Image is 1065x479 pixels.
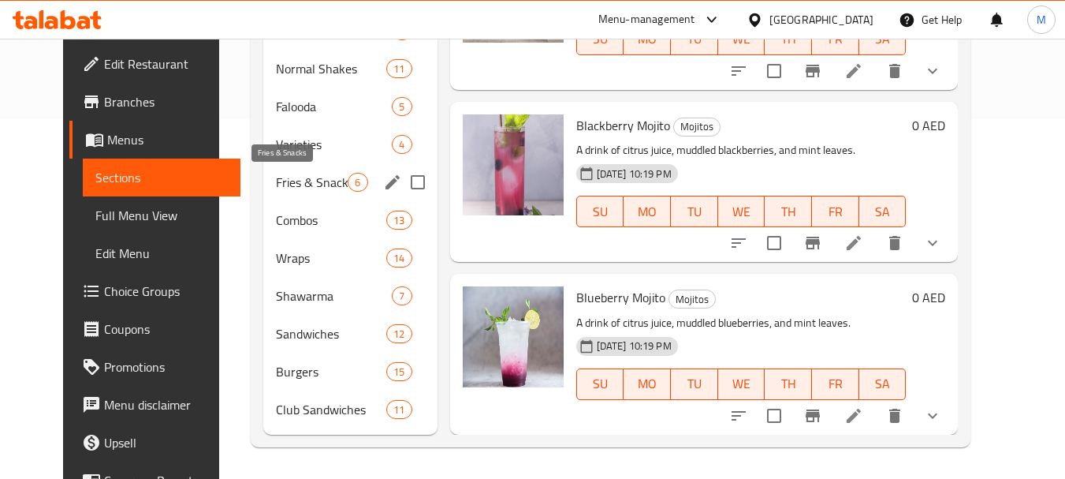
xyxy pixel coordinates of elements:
[276,59,386,78] span: Normal Shakes
[392,135,411,154] div: items
[923,62,942,80] svg: Show Choices
[276,173,348,192] span: Fries & Snacks
[866,200,900,223] span: SA
[69,272,241,310] a: Choice Groups
[630,372,665,395] span: MO
[720,52,758,90] button: sort-choices
[673,118,721,137] div: Mojitos
[276,400,386,419] div: Club Sandwiches
[576,369,624,400] button: SU
[669,290,715,309] span: Mojitos
[104,54,229,73] span: Edit Restaurant
[844,406,863,425] a: Edit menu item
[923,234,942,253] svg: Show Choices
[381,170,404,194] button: edit
[386,362,411,381] div: items
[276,135,392,154] div: Varieties
[914,52,951,90] button: show more
[95,168,229,187] span: Sections
[769,11,873,28] div: [GEOGRAPHIC_DATA]
[724,372,759,395] span: WE
[876,397,914,435] button: delete
[758,54,791,88] span: Select to update
[83,234,241,272] a: Edit Menu
[276,249,386,268] span: Wraps
[263,163,437,201] div: Fries & Snacks6edit
[386,59,411,78] div: items
[624,369,671,400] button: MO
[263,277,437,315] div: Shawarma7
[724,200,759,223] span: WE
[576,196,624,227] button: SU
[576,114,670,137] span: Blackberry Mojito
[876,224,914,262] button: delete
[1037,11,1046,28] span: M
[576,313,907,333] p: A drink of citrus juice, muddled blueberries, and mint leaves.
[95,244,229,263] span: Edit Menu
[598,10,695,29] div: Menu-management
[912,286,945,309] h6: 0 AED
[104,282,229,301] span: Choice Groups
[794,224,832,262] button: Branch-specific-item
[914,224,951,262] button: show more
[923,406,942,425] svg: Show Choices
[818,200,853,223] span: FR
[720,224,758,262] button: sort-choices
[276,97,392,116] span: Falooda
[276,362,386,381] span: Burgers
[69,121,241,159] a: Menus
[590,339,678,354] span: [DATE] 10:19 PM
[718,369,765,400] button: WE
[463,114,564,215] img: Blackberry Mojito
[859,369,907,400] button: SA
[263,391,437,428] div: Club Sandwiches11
[758,226,791,260] span: Select to update
[276,211,386,230] span: Combos
[83,159,241,196] a: Sections
[624,196,671,227] button: MO
[576,286,665,309] span: Blueberry Mojito
[866,372,900,395] span: SA
[630,200,665,223] span: MO
[386,324,411,343] div: items
[83,196,241,234] a: Full Menu View
[69,424,241,462] a: Upsell
[387,327,411,342] span: 12
[876,52,914,90] button: delete
[263,239,437,277] div: Wraps14
[818,372,853,395] span: FR
[386,211,411,230] div: items
[69,45,241,83] a: Edit Restaurant
[677,200,712,223] span: TU
[104,433,229,452] span: Upsell
[718,196,765,227] button: WE
[583,372,618,395] span: SU
[392,97,411,116] div: items
[263,353,437,391] div: Burgers15
[393,99,411,114] span: 5
[765,196,812,227] button: TH
[576,140,907,160] p: A drink of citrus juice, muddled blackberries, and mint leaves.
[263,50,437,88] div: Normal Shakes11
[812,196,859,227] button: FR
[387,213,411,228] span: 13
[387,62,411,77] span: 11
[463,286,564,387] img: Blueberry Mojito
[386,400,411,419] div: items
[387,402,411,417] span: 11
[69,386,241,424] a: Menu disclaimer
[276,324,386,343] span: Sandwiches
[794,397,832,435] button: Branch-specific-item
[794,52,832,90] button: Branch-specific-item
[104,92,229,111] span: Branches
[812,369,859,400] button: FR
[104,357,229,376] span: Promotions
[393,137,411,152] span: 4
[765,369,812,400] button: TH
[104,320,229,339] span: Coupons
[348,175,367,190] span: 6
